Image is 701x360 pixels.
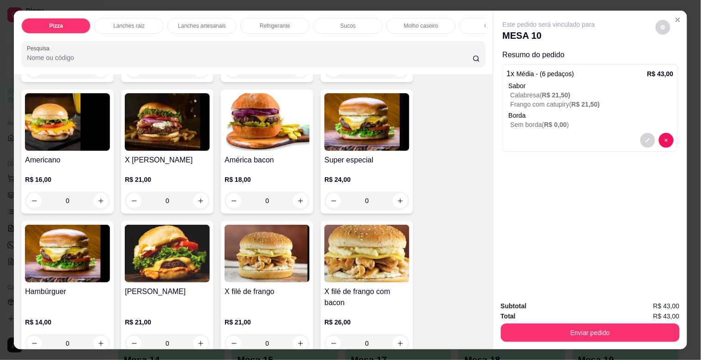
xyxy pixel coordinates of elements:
[225,175,310,184] p: R$ 18,00
[125,175,210,184] p: R$ 21,00
[27,44,53,52] label: Pesquisa
[125,225,210,282] img: product-image
[671,12,685,27] button: Close
[324,155,409,166] h4: Super especial
[225,286,310,297] h4: X filé de frango
[509,81,674,90] div: Sabor
[503,49,678,60] p: Resumo do pedido
[501,302,527,310] strong: Subtotal
[178,22,226,30] p: Lanches artesanais
[341,22,356,30] p: Sucos
[27,53,473,62] input: Pesquisa
[503,29,595,42] p: MESA 10
[324,225,409,282] img: product-image
[25,225,110,282] img: product-image
[647,69,674,78] p: R$ 43,00
[485,22,504,30] p: Cerveja
[25,93,110,151] img: product-image
[656,20,671,35] button: decrease-product-quantity
[544,121,567,128] span: R$ 0,00
[659,133,674,148] button: decrease-product-quantity
[653,311,680,321] span: R$ 43,00
[125,155,210,166] h4: X [PERSON_NAME]
[113,22,145,30] p: Lanches raiz
[501,312,516,320] strong: Total
[509,111,674,120] p: Borda
[25,318,110,327] p: R$ 14,00
[324,175,409,184] p: R$ 24,00
[511,120,674,129] p: Sem borda ( )
[260,22,290,30] p: Refrigerante
[404,22,439,30] p: Molho caseiro
[225,93,310,151] img: product-image
[49,22,63,30] p: Pizza
[225,318,310,327] p: R$ 21,00
[25,286,110,297] h4: Hambúrguer
[25,155,110,166] h4: Americano
[125,318,210,327] p: R$ 21,00
[572,101,600,108] span: R$ 21,50 )
[225,155,310,166] h4: América bacon
[501,324,680,342] button: Enviar pedido
[125,286,210,297] h4: [PERSON_NAME]
[653,301,680,311] span: R$ 43,00
[511,90,674,100] p: Calabresa (
[324,318,409,327] p: R$ 26,00
[511,100,674,109] p: Frango com catupiry (
[503,20,595,29] p: Este pedido será vinculado para
[507,68,574,79] p: 1 x
[324,286,409,308] h4: X filé de frango com bacon
[25,175,110,184] p: R$ 16,00
[640,133,655,148] button: decrease-product-quantity
[324,93,409,151] img: product-image
[517,70,574,78] span: Média - (6 pedaços)
[125,93,210,151] img: product-image
[542,91,571,99] span: R$ 21,50 )
[225,225,310,282] img: product-image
